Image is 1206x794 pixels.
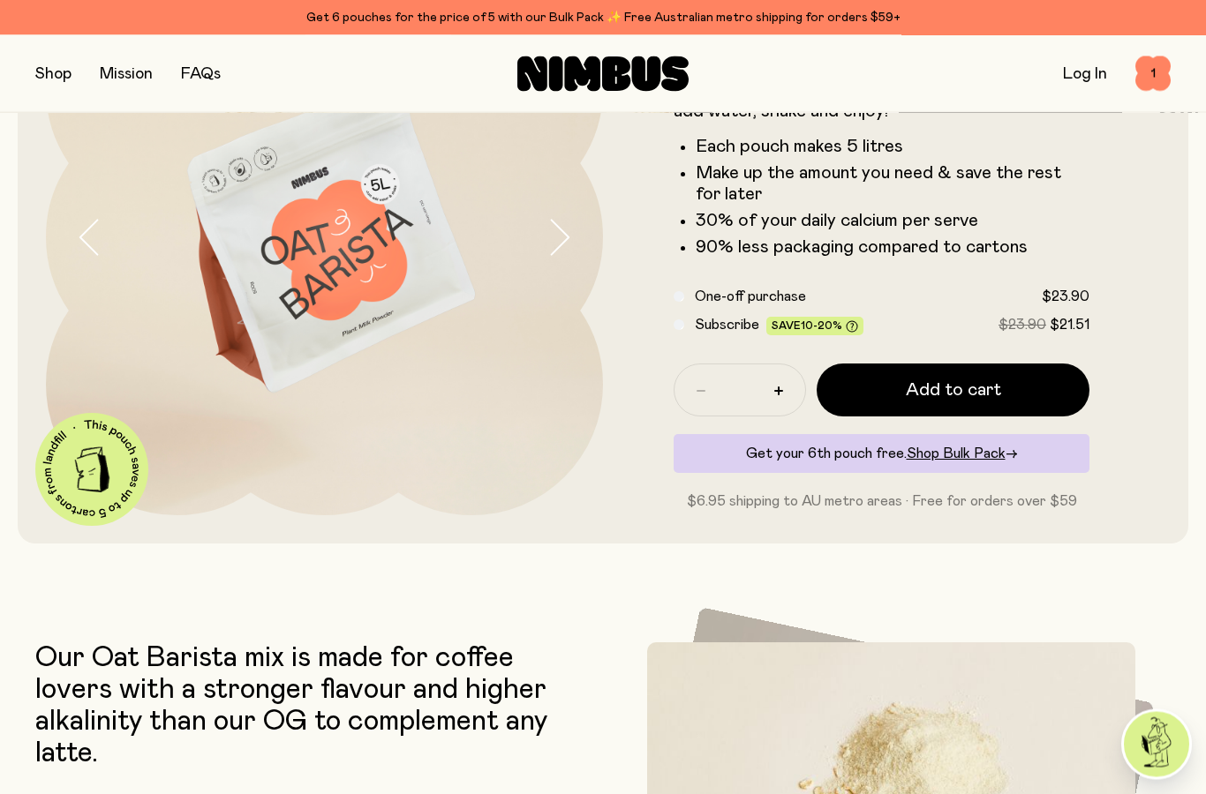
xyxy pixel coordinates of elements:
a: Mission [100,66,153,82]
span: $23.90 [1042,290,1089,304]
button: 1 [1135,56,1171,92]
span: $23.90 [999,318,1046,333]
div: Get your 6th pouch free. [674,435,1089,474]
p: $6.95 shipping to AU metro areas · Free for orders over $59 [674,491,1089,513]
span: $21.51 [1050,318,1089,333]
span: Add to cart [906,378,1001,403]
li: Make up the amount you need & save the rest for later [696,163,1089,206]
span: 10-20% [801,321,842,332]
span: One-off purchase [695,290,806,304]
span: Subscribe [695,318,759,333]
li: 30% of your daily calcium per serve [696,211,1089,232]
img: agent [1124,712,1189,777]
li: 90% less packaging compared to cartons [696,237,1089,258]
div: Get 6 pouches for the price of 5 with our Bulk Pack ✨ Free Australian metro shipping for orders $59+ [35,7,1171,28]
span: Save [772,321,858,334]
a: Log In [1063,66,1107,82]
li: Each pouch makes 5 litres [696,137,1089,158]
span: Shop Bulk Pack [907,447,1006,461]
a: Shop Bulk Pack→ [907,447,1018,461]
button: Add to cart [817,364,1089,417]
a: FAQs [181,66,221,82]
p: Our Oat Barista mix is made for coffee lovers with a stronger flavour and higher alkalinity than ... [35,643,594,770]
